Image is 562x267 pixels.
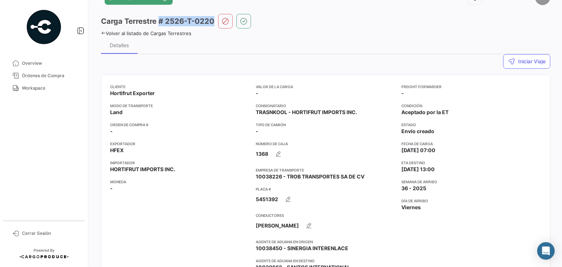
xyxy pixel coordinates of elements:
[256,196,278,203] span: 5451392
[22,230,79,237] span: Cerrar Sesión
[401,128,434,135] span: Envío creado
[401,204,421,211] span: Viernes
[110,147,124,154] span: HFEX
[110,42,129,48] div: Detalles
[22,60,79,67] span: Overview
[256,141,396,147] app-card-info-title: Número de Caja
[110,84,250,90] app-card-info-title: Cliente
[256,128,258,135] span: -
[401,103,541,109] app-card-info-title: Condición
[401,185,426,192] span: 36 - 2025
[401,141,541,147] app-card-info-title: Fecha de carga
[256,167,396,173] app-card-info-title: Empresa de Transporte
[6,69,82,82] a: Órdenes de Compra
[256,90,258,97] span: -
[26,9,62,45] img: powered-by.png
[256,258,396,264] app-card-info-title: Agente de Aduana en Destino
[401,166,435,173] span: [DATE] 13:00
[401,109,449,116] span: Aceptado por la ET
[6,57,82,69] a: Overview
[256,222,299,229] span: [PERSON_NAME]
[22,85,79,91] span: Workspace
[256,213,396,218] app-card-info-title: Conductores
[256,173,364,180] span: 10038226 - TROB TRANSPORTES SA DE CV
[256,239,396,245] app-card-info-title: Agente de Aduana en Origen
[110,109,123,116] span: Land
[401,147,435,154] span: [DATE] 07:00
[6,82,82,94] a: Workspace
[256,245,348,252] span: 10038450 - SINERGIA INTERENLACE
[101,16,214,26] h3: Carga Terrestre # 2526-T-0220
[256,84,396,90] app-card-info-title: Valor de la Carga
[110,141,250,147] app-card-info-title: Exportador
[110,122,250,128] app-card-info-title: Orden de Compra #
[110,185,113,192] span: -
[537,242,555,260] div: Abrir Intercom Messenger
[110,90,155,97] span: Hortifrut Exporter
[110,166,175,173] span: HORTIFRUT IMPORTS INC.
[256,186,396,192] app-card-info-title: Placa #
[110,103,250,109] app-card-info-title: Modo de Transporte
[401,179,541,185] app-card-info-title: Semana de Arribo
[256,150,268,158] span: 1368
[110,179,250,185] app-card-info-title: Moneda
[110,160,250,166] app-card-info-title: Importador
[401,84,541,90] app-card-info-title: Freight Forwarder
[401,122,541,128] app-card-info-title: Estado
[401,90,404,97] span: -
[401,160,541,166] app-card-info-title: ETA Destino
[256,122,396,128] app-card-info-title: Tipo de Camión
[401,198,541,204] app-card-info-title: Día de Arribo
[256,109,357,116] span: TRASNKOOL - HORTIFRUT IMPORTS INC.
[101,30,191,36] a: Volver al listado de Cargas Terrestres
[110,128,113,135] span: -
[256,103,396,109] app-card-info-title: Consignatario
[503,54,550,69] button: Iniciar Viaje
[22,72,79,79] span: Órdenes de Compra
